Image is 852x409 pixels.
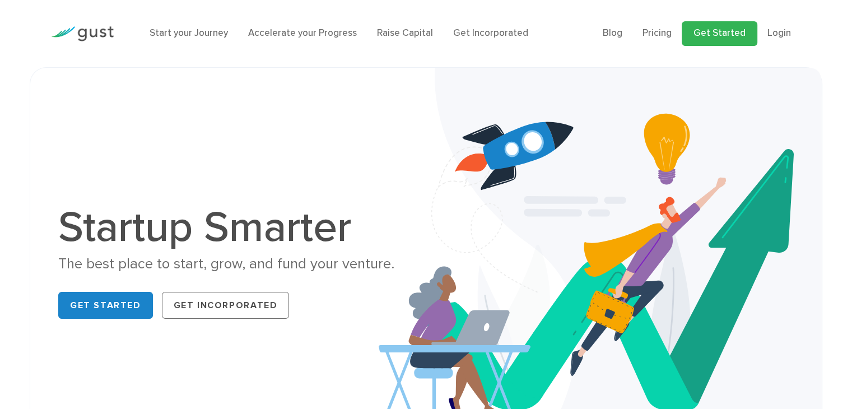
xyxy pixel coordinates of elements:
[682,21,757,46] a: Get Started
[58,292,153,319] a: Get Started
[58,254,417,274] div: The best place to start, grow, and fund your venture.
[377,27,433,39] a: Raise Capital
[643,27,672,39] a: Pricing
[603,27,622,39] a: Blog
[150,27,228,39] a: Start your Journey
[767,27,791,39] a: Login
[453,27,528,39] a: Get Incorporated
[248,27,357,39] a: Accelerate your Progress
[58,206,417,249] h1: Startup Smarter
[51,26,114,41] img: Gust Logo
[162,292,290,319] a: Get Incorporated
